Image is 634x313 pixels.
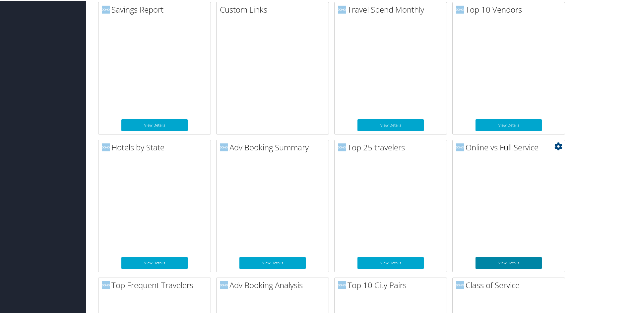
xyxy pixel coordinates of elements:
[220,279,329,290] h2: Adv Booking Analysis
[456,141,565,152] h2: Online vs Full Service
[456,281,464,288] img: domo-logo.png
[102,3,211,15] h2: Savings Report
[475,119,542,130] a: View Details
[338,279,447,290] h2: Top 10 City Pairs
[121,119,188,130] a: View Details
[220,143,228,151] img: domo-logo.png
[456,279,565,290] h2: Class of Service
[357,119,424,130] a: View Details
[102,141,211,152] h2: Hotels by State
[456,3,565,15] h2: Top 10 Vendors
[102,143,110,151] img: domo-logo.png
[102,279,211,290] h2: Top Frequent Travelers
[338,3,447,15] h2: Travel Spend Monthly
[220,141,329,152] h2: Adv Booking Summary
[220,3,329,15] h2: Custom Links
[239,256,306,268] a: View Details
[338,5,346,13] img: domo-logo.png
[475,256,542,268] a: View Details
[338,143,346,151] img: domo-logo.png
[338,141,447,152] h2: Top 25 travelers
[121,256,188,268] a: View Details
[102,5,110,13] img: domo-logo.png
[102,281,110,288] img: domo-logo.png
[357,256,424,268] a: View Details
[220,281,228,288] img: domo-logo.png
[456,5,464,13] img: domo-logo.png
[338,281,346,288] img: domo-logo.png
[456,143,464,151] img: domo-logo.png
